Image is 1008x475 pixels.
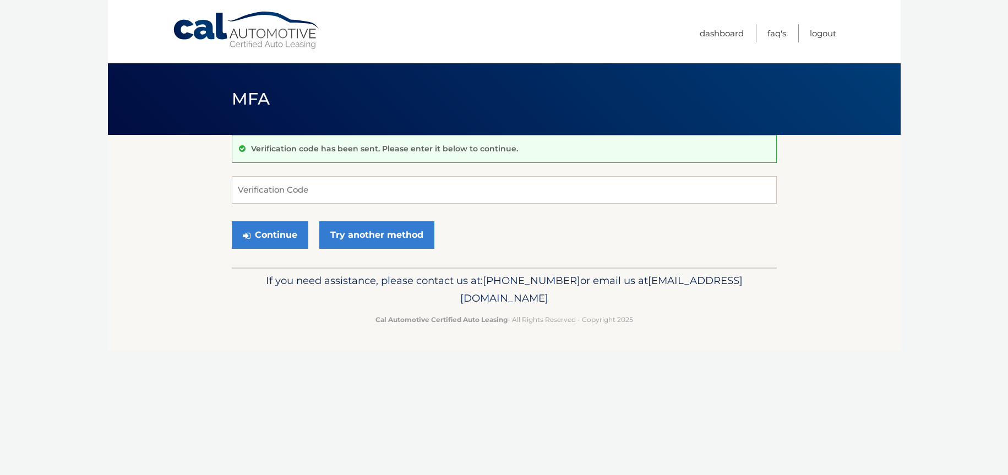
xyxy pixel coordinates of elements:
[460,274,743,304] span: [EMAIL_ADDRESS][DOMAIN_NAME]
[375,315,508,324] strong: Cal Automotive Certified Auto Leasing
[767,24,786,42] a: FAQ's
[232,89,270,109] span: MFA
[251,144,518,154] p: Verification code has been sent. Please enter it below to continue.
[239,314,770,325] p: - All Rights Reserved - Copyright 2025
[810,24,836,42] a: Logout
[319,221,434,249] a: Try another method
[232,176,777,204] input: Verification Code
[483,274,580,287] span: [PHONE_NUMBER]
[172,11,321,50] a: Cal Automotive
[232,221,308,249] button: Continue
[239,272,770,307] p: If you need assistance, please contact us at: or email us at
[700,24,744,42] a: Dashboard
